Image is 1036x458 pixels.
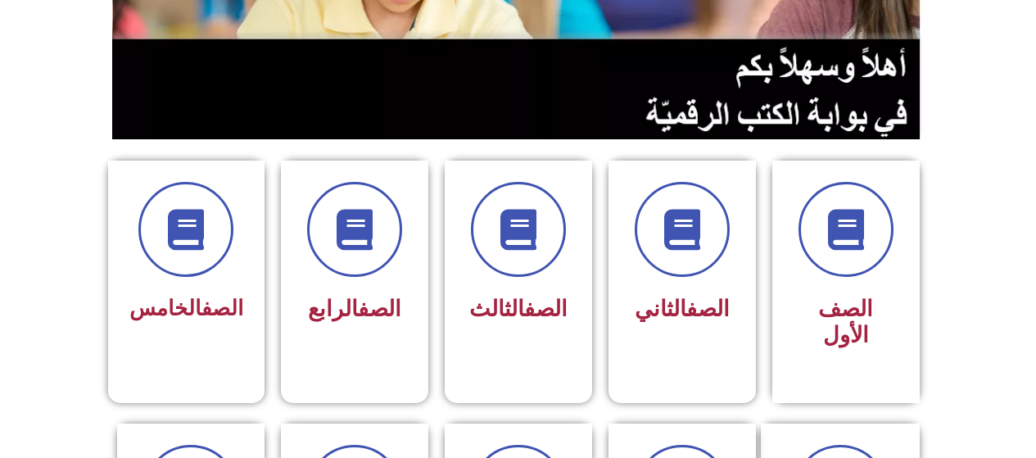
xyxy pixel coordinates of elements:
span: الصف الأول [818,296,873,348]
a: الصف [358,296,401,322]
span: الرابع [308,296,401,322]
span: الثالث [469,296,568,322]
a: الصف [524,296,568,322]
a: الصف [201,296,243,320]
span: الخامس [129,296,243,320]
span: الثاني [635,296,730,322]
a: الصف [686,296,730,322]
